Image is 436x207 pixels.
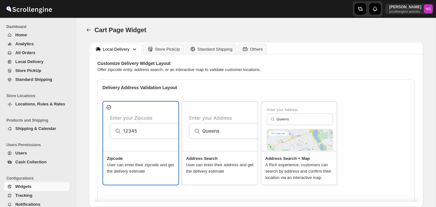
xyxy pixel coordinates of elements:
button: TRACK_CONFIGURATION.BACK [84,25,93,34]
span: Configurations [6,176,72,181]
span: Users [15,151,27,155]
span: Shipping & Calendar [15,126,56,131]
span: Products and Shipping [6,118,72,123]
button: Widgets [4,182,70,191]
div: Store PickUp [155,47,180,52]
p: scrollengine-articles [389,10,421,13]
span: Tracking [15,193,32,198]
button: Home [4,31,70,39]
span: Nawneet Sharma [424,4,433,13]
button: Others [238,44,267,54]
span: Local Delivery [15,59,43,64]
span: Locations, Rules & Rates [15,102,65,106]
div: Local Delivery [103,47,130,52]
img: ScrollEngine [5,1,53,17]
span: Analytics [15,41,34,46]
span: Store PickUp [15,68,41,73]
span: Users Permissions [6,142,72,147]
img: Zipcode [103,102,180,151]
button: Store PickUp [143,44,184,54]
span: Home [15,32,27,37]
button: Local Delivery [91,44,142,54]
p: User can enter their zipcode and get the delivery estimate [107,162,175,175]
img: Address Search [182,102,259,151]
button: Analytics [4,39,70,48]
span: Notifications [15,202,41,207]
span: All Orders [15,50,35,55]
b: Delivery Address Validation Layout [102,85,177,90]
button: Shipping & Calendar [4,124,70,133]
h3: Zipcode [107,155,175,162]
button: User menu [385,4,433,14]
div: Standard Shipping [198,47,233,52]
h3: Address Search [186,155,254,162]
span: Standard Shipping [15,77,52,82]
h3: Address Search + Map [265,155,333,162]
span: Widgets [15,184,31,189]
img: Address Search + Map [261,102,338,151]
p: Offer zipcode entry, address search, or an interactive map to validate customer locations. [97,67,415,73]
button: Standard Shipping [185,44,237,54]
p: [PERSON_NAME] [389,4,421,10]
p: A Rich experience, customers can search by address and confirm their location via an interactive ... [265,162,333,181]
p: User can enter their address and get the delivery estimate [186,162,254,175]
span: Cash Collection [15,160,47,164]
button: Locations, Rules & Rates [4,100,70,109]
div: Others [250,47,263,52]
button: Tracking [4,191,70,200]
span: Cart Page Widget [94,26,146,33]
span: Store Locations [6,93,72,98]
text: NS [426,7,431,11]
span: Dashboard [6,24,72,29]
h4: Customize Delivery Widget Layout [97,60,415,67]
button: Users [4,149,70,158]
button: Cash Collection [4,158,70,167]
button: All Orders [4,48,70,57]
